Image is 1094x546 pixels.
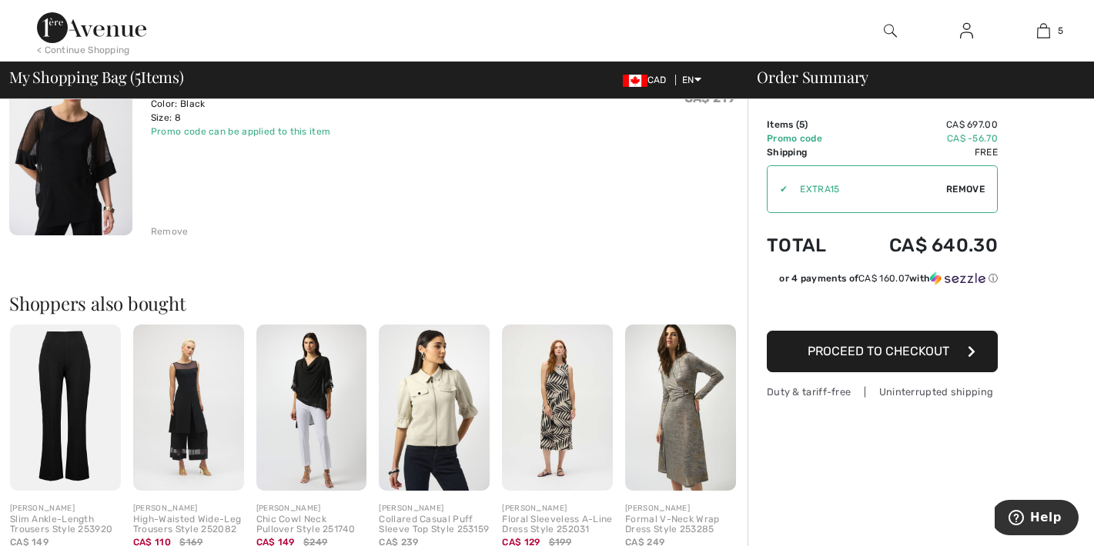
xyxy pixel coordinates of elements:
input: Promo code [788,166,946,212]
img: 1ère Avenue [37,12,146,43]
button: Proceed to Checkout [767,331,998,372]
span: 5 [1058,24,1063,38]
img: search the website [884,22,897,40]
td: Total [767,219,848,271]
div: Collared Casual Puff Sleeve Top Style 253159 [379,514,490,536]
div: [PERSON_NAME] [502,503,613,514]
div: or 4 payments ofCA$ 160.07withSezzle Click to learn more about Sezzle [767,271,998,291]
td: Free [848,145,998,159]
iframe: Opens a widget where you can find more information [995,500,1079,538]
h2: Shoppers also bought [9,294,748,312]
div: Order Summary [738,69,1085,85]
div: or 4 payments of with [779,271,998,285]
div: Slim Ankle-Length Trousers Style 253920 [10,514,121,536]
img: My Info [960,22,973,40]
a: Sign In [948,22,985,41]
span: My Shopping Bag ( Items) [9,69,184,85]
div: ✔ [768,182,788,196]
span: 5 [135,65,141,85]
img: Sezzle [930,271,985,285]
div: [PERSON_NAME] [133,503,244,514]
span: Proceed to Checkout [808,344,949,358]
span: EN [682,75,701,85]
a: 5 [1006,22,1081,40]
img: High-Waisted Wide-Leg Trousers Style 252082 [133,325,244,491]
td: Shipping [767,145,848,159]
span: CAD [623,75,673,85]
div: [PERSON_NAME] [256,503,367,514]
div: Formal V-Neck Wrap Dress Style 253285 [625,514,736,536]
img: Collared Casual Puff Sleeve Top Style 253159 [379,325,490,491]
div: Floral Sleeveless A-Line Dress Style 252031 [502,514,613,536]
div: Color: Black Size: 8 [151,97,437,125]
div: [PERSON_NAME] [379,503,490,514]
td: CA$ 697.00 [848,118,998,132]
td: Items ( ) [767,118,848,132]
div: Promo code can be applied to this item [151,125,437,138]
div: [PERSON_NAME] [10,503,121,514]
s: CA$ 219 [684,91,735,105]
div: < Continue Shopping [37,43,130,57]
img: Slim Ankle-Length Trousers Style 253920 [10,325,121,491]
div: Duty & tariff-free | Uninterrupted shipping [767,385,998,399]
div: Chic Cowl Neck Pullover Style 251740 [256,514,367,536]
td: Promo code [767,132,848,145]
td: CA$ 640.30 [848,219,998,271]
img: Formal V-Neck Wrap Dress Style 253285 [625,325,736,491]
div: High-Waisted Wide-Leg Trousers Style 252082 [133,514,244,536]
div: [PERSON_NAME] [625,503,736,514]
td: CA$ -56.70 [848,132,998,145]
img: Chic Cowl Neck Pullover Style 251740 [256,325,367,491]
img: Chic Sheer Flutter-Sleeve Pullover Style 251092 [9,52,132,235]
span: 5 [799,119,805,130]
img: Floral Sleeveless A-Line Dress Style 252031 [502,325,613,491]
img: My Bag [1037,22,1050,40]
div: Remove [151,225,189,238]
iframe: PayPal-paypal [767,291,998,325]
span: Remove [946,182,985,196]
img: Canadian Dollar [623,75,647,87]
span: CA$ 160.07 [858,273,909,284]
